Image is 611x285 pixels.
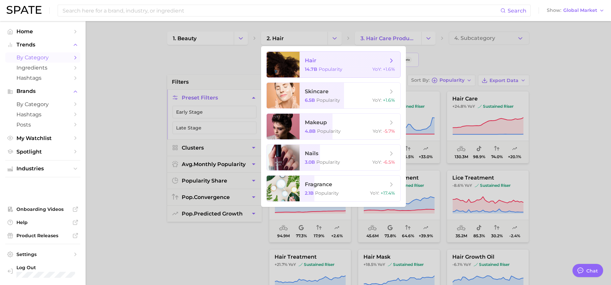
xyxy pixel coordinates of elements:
span: Popularity [316,97,340,103]
span: -6.5% [383,159,395,165]
span: +1.6% [383,66,395,72]
a: Posts [5,120,80,130]
a: Log out. Currently logged in with e-mail jenine.guerriero@givaudan.com. [5,263,80,280]
a: Hashtags [5,109,80,120]
a: Product Releases [5,231,80,241]
a: by Category [5,99,80,109]
a: Help [5,217,80,227]
button: Brands [5,86,80,96]
button: Industries [5,164,80,174]
span: Search [508,8,526,14]
span: Home [16,28,69,35]
span: Product Releases [16,233,69,239]
span: 2.1b [305,190,314,196]
a: Hashtags [5,73,80,83]
span: Hashtags [16,111,69,118]
span: YoY : [370,190,379,196]
span: My Watchlist [16,135,69,141]
input: Search here for a brand, industry, or ingredient [62,5,500,16]
span: Onboarding Videos [16,206,69,212]
span: 6.5b [305,97,315,103]
span: Show [547,9,561,12]
span: Log Out [16,265,91,271]
a: Settings [5,249,80,259]
span: 14.7b [305,66,317,72]
span: Trends [16,42,69,48]
a: Spotlight [5,147,80,157]
button: Trends [5,40,80,50]
span: fragrance [305,181,332,187]
span: Industries [16,166,69,172]
a: Onboarding Videos [5,204,80,214]
span: by Category [16,54,69,61]
span: 4.8b [305,128,316,134]
span: YoY : [373,128,382,134]
a: by Category [5,52,80,63]
span: Popularity [316,159,340,165]
span: Spotlight [16,149,69,155]
span: Help [16,219,69,225]
a: My Watchlist [5,133,80,143]
span: skincare [305,88,329,95]
span: -5.7% [383,128,395,134]
span: Popularity [317,128,341,134]
a: Home [5,26,80,37]
img: SPATE [7,6,41,14]
span: +17.4% [381,190,395,196]
span: YoY : [372,159,382,165]
button: ShowGlobal Market [545,6,606,15]
span: Popularity [315,190,339,196]
span: makeup [305,119,327,126]
a: Ingredients [5,63,80,73]
ul: Change Category [261,46,406,207]
span: nails [305,150,318,157]
span: Brands [16,88,69,94]
span: hair [305,57,316,64]
span: Popularity [319,66,342,72]
span: YoY : [372,97,382,103]
span: YoY : [372,66,382,72]
span: +1.6% [383,97,395,103]
span: by Category [16,101,69,107]
span: Ingredients [16,65,69,71]
span: Posts [16,122,69,128]
span: 3.0b [305,159,315,165]
span: Hashtags [16,75,69,81]
span: Global Market [563,9,597,12]
span: Settings [16,251,69,257]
